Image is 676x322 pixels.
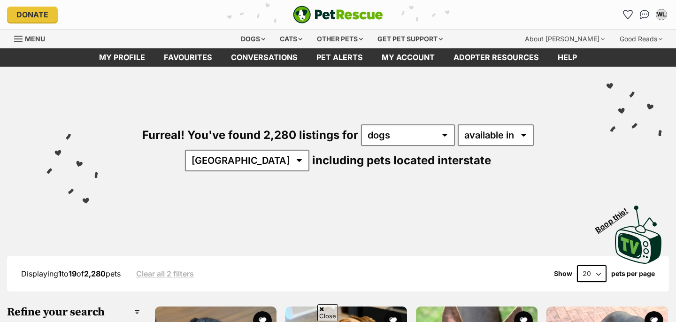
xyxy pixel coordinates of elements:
a: Favourites [620,7,635,22]
img: chat-41dd97257d64d25036548639549fe6c8038ab92f7586957e7f3b1b290dea8141.svg [640,10,650,19]
a: Adopter resources [444,48,548,67]
span: including pets located interstate [312,153,491,167]
a: conversations [222,48,307,67]
span: Boop this! [594,200,637,234]
span: Displaying to of pets [21,269,121,278]
div: Good Reads [613,30,669,48]
img: logo-e224e6f780fb5917bec1dbf3a21bbac754714ae5b6737aabdf751b685950b380.svg [293,6,383,23]
div: WL [657,10,666,19]
a: Menu [14,30,52,46]
a: PetRescue [293,6,383,23]
div: Other pets [310,30,369,48]
span: Show [554,270,572,277]
strong: 19 [69,269,77,278]
a: My profile [90,48,154,67]
img: PetRescue TV logo [615,206,662,264]
ul: Account quick links [620,7,669,22]
h3: Refine your search [7,306,140,319]
a: Pet alerts [307,48,372,67]
a: Favourites [154,48,222,67]
strong: 1 [58,269,61,278]
button: My account [654,7,669,22]
strong: 2,280 [84,269,106,278]
a: My account [372,48,444,67]
a: Boop this! [615,197,662,266]
label: pets per page [611,270,655,277]
div: Dogs [234,30,272,48]
span: Close [317,304,338,321]
a: Help [548,48,586,67]
span: Furreal! You've found 2,280 listings for [142,128,358,142]
a: Donate [7,7,58,23]
a: Clear all 2 filters [136,269,194,278]
span: Menu [25,35,45,43]
a: Conversations [637,7,652,22]
div: Get pet support [371,30,449,48]
div: Cats [273,30,309,48]
div: About [PERSON_NAME] [518,30,611,48]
